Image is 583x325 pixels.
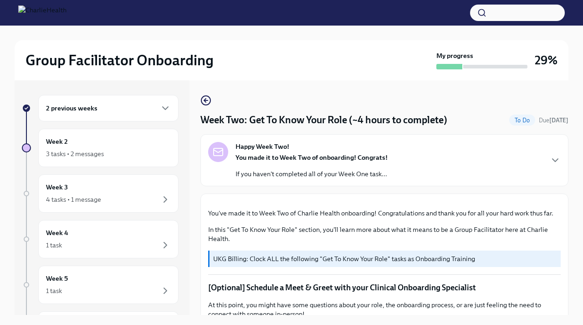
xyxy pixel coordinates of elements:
h6: 2 previous weeks [46,103,97,113]
p: If you haven't completed all of your Week One task... [235,169,388,178]
strong: Happy Week Two! [235,142,289,151]
p: UKG Billing: Clock ALL the following "Get To Know Your Role" tasks as Onboarding Training [213,254,557,263]
strong: You made it to Week Two of onboarding! Congrats! [235,153,388,162]
p: At this point, you might have some questions about your role, the onboarding process, or are just... [208,300,561,319]
div: 4 tasks • 1 message [46,195,101,204]
h6: Week 2 [46,136,68,147]
h6: Week 4 [46,228,68,238]
h6: Week 5 [46,273,68,283]
p: [Optional] Schedule a Meet & Greet with your Clinical Onboarding Specialist [208,282,561,293]
h4: Week Two: Get To Know Your Role (~4 hours to complete) [200,113,447,127]
p: In this "Get To Know Your Role" section, you'll learn more about what it means to be a Group Faci... [208,225,561,243]
span: Due [539,117,568,124]
img: CharlieHealth [18,5,66,20]
a: Week 41 task [22,220,179,258]
div: 3 tasks • 2 messages [46,149,104,158]
div: 1 task [46,286,62,295]
div: 1 task [46,241,62,250]
h2: Group Facilitator Onboarding [26,51,214,69]
h3: 29% [535,52,557,68]
a: Week 51 task [22,266,179,304]
span: August 18th, 2025 09:00 [539,116,568,125]
p: You've made it to Week Two of Charlie Health onboarding! Congratulations and thank you for all yo... [208,209,561,218]
h6: Week 3 [46,182,68,192]
div: 2 previous weeks [38,95,179,121]
strong: My progress [436,51,473,60]
a: Week 34 tasks • 1 message [22,174,179,213]
a: Week 23 tasks • 2 messages [22,129,179,167]
strong: [DATE] [549,117,568,124]
span: To Do [509,117,535,124]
